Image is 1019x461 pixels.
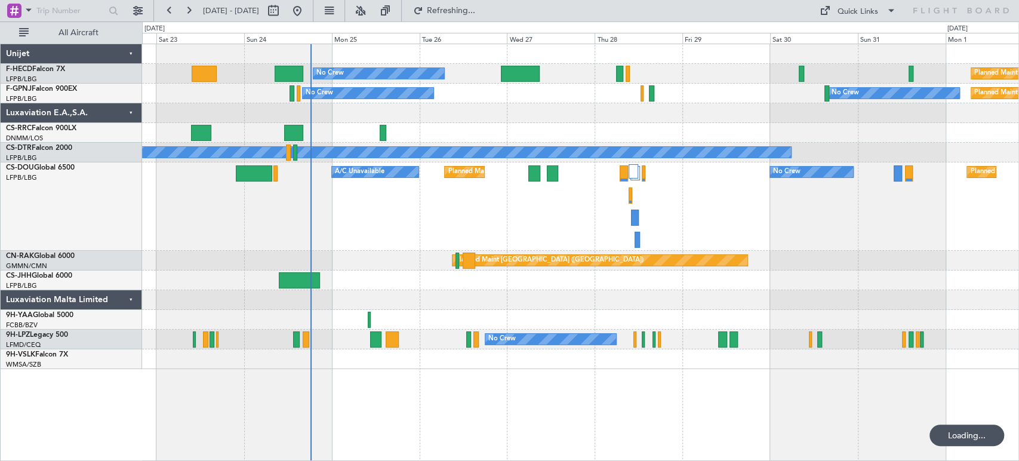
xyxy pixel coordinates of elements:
[6,94,37,103] a: LFPB/LBG
[682,33,770,44] div: Fri 29
[6,253,34,260] span: CN-RAK
[6,85,77,93] a: F-GPNJFalcon 900EX
[595,33,682,44] div: Thu 28
[6,340,41,349] a: LFMD/CEQ
[144,24,165,34] div: [DATE]
[770,33,858,44] div: Sat 30
[6,262,47,271] a: GMMN/CMN
[6,164,34,171] span: CS-DOU
[6,173,37,182] a: LFPB/LBG
[332,33,420,44] div: Mon 25
[36,2,105,20] input: Trip Number
[203,5,259,16] span: [DATE] - [DATE]
[929,425,1004,446] div: Loading...
[6,134,43,143] a: DNMM/LOS
[6,351,68,358] a: 9H-VSLKFalcon 7X
[13,23,130,42] button: All Aircraft
[448,163,636,181] div: Planned Maint [GEOGRAPHIC_DATA] ([GEOGRAPHIC_DATA])
[6,85,32,93] span: F-GPNJ
[335,163,384,181] div: A/C Unavailable
[6,66,32,73] span: F-HECD
[6,331,30,339] span: 9H-LPZ
[6,145,72,152] a: CS-DTRFalcon 2000
[420,33,507,44] div: Tue 26
[156,33,244,44] div: Sat 23
[6,281,37,290] a: LFPB/LBG
[316,64,344,82] div: No Crew
[6,331,68,339] a: 9H-LPZLegacy 500
[488,330,516,348] div: No Crew
[6,312,33,319] span: 9H-YAA
[6,360,41,369] a: WMSA/SZB
[6,253,75,260] a: CN-RAKGlobal 6000
[6,125,32,132] span: CS-RRC
[832,84,859,102] div: No Crew
[6,272,32,279] span: CS-JHH
[244,33,332,44] div: Sun 24
[31,29,126,37] span: All Aircraft
[306,84,333,102] div: No Crew
[858,33,946,44] div: Sun 31
[6,312,73,319] a: 9H-YAAGlobal 5000
[6,75,37,84] a: LFPB/LBG
[6,145,32,152] span: CS-DTR
[455,251,644,269] div: Planned Maint [GEOGRAPHIC_DATA] ([GEOGRAPHIC_DATA])
[426,7,476,15] span: Refreshing...
[6,164,75,171] a: CS-DOUGlobal 6500
[838,6,878,18] div: Quick Links
[6,272,72,279] a: CS-JHHGlobal 6000
[6,66,65,73] a: F-HECDFalcon 7X
[6,351,35,358] span: 9H-VSLK
[6,125,76,132] a: CS-RRCFalcon 900LX
[6,321,38,330] a: FCBB/BZV
[814,1,902,20] button: Quick Links
[773,163,801,181] div: No Crew
[507,33,595,44] div: Wed 27
[408,1,479,20] button: Refreshing...
[947,24,968,34] div: [DATE]
[6,153,37,162] a: LFPB/LBG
